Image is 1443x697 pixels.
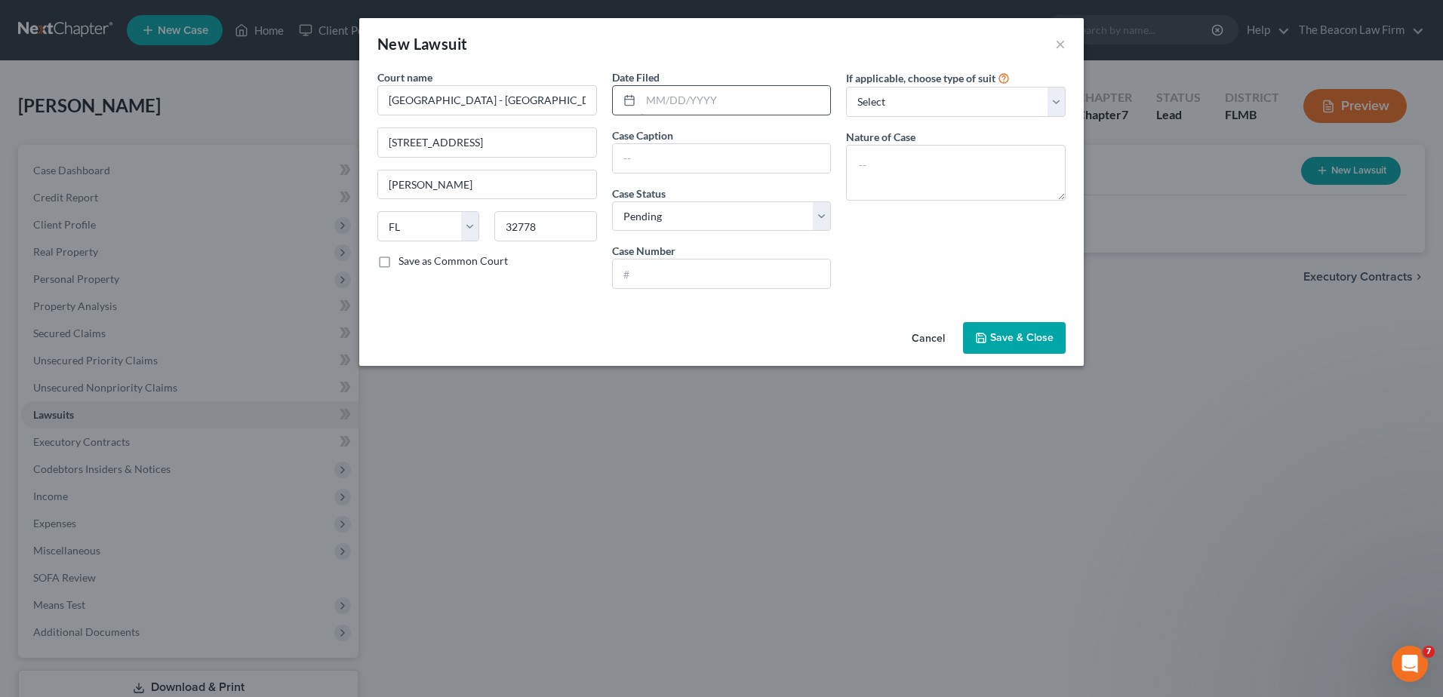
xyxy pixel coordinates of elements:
[613,259,831,288] input: #
[612,127,673,143] label: Case Caption
[900,324,957,354] button: Cancel
[990,331,1054,344] span: Save & Close
[377,71,432,84] span: Court name
[377,85,597,115] input: Search court by name...
[963,322,1066,354] button: Save & Close
[378,170,596,199] input: Enter city...
[641,86,831,115] input: MM/DD/YYYY
[414,35,468,53] span: Lawsuit
[1055,35,1066,53] button: ×
[846,129,915,145] label: Nature of Case
[494,211,596,241] input: Enter zip...
[377,35,410,53] span: New
[613,144,831,173] input: --
[846,70,995,86] label: If applicable, choose type of suit
[612,187,666,200] span: Case Status
[1423,646,1435,658] span: 7
[612,243,675,259] label: Case Number
[398,253,508,269] label: Save as Common Court
[378,128,596,157] input: Enter address...
[1392,646,1428,682] iframe: Intercom live chat
[612,69,660,85] label: Date Filed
